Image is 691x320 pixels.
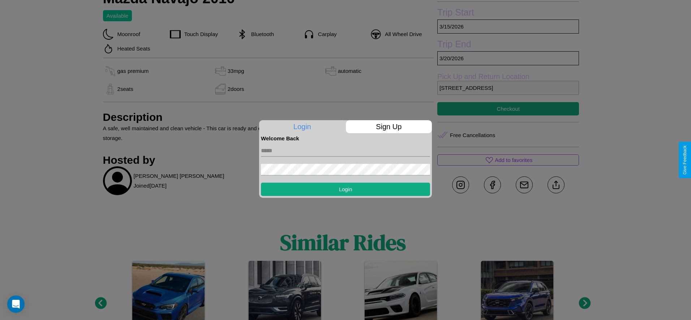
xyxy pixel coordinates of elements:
[259,120,345,133] p: Login
[261,135,430,141] h4: Welcome Back
[261,183,430,196] button: Login
[682,145,687,175] div: Give Feedback
[7,295,25,313] div: Open Intercom Messenger
[346,120,432,133] p: Sign Up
